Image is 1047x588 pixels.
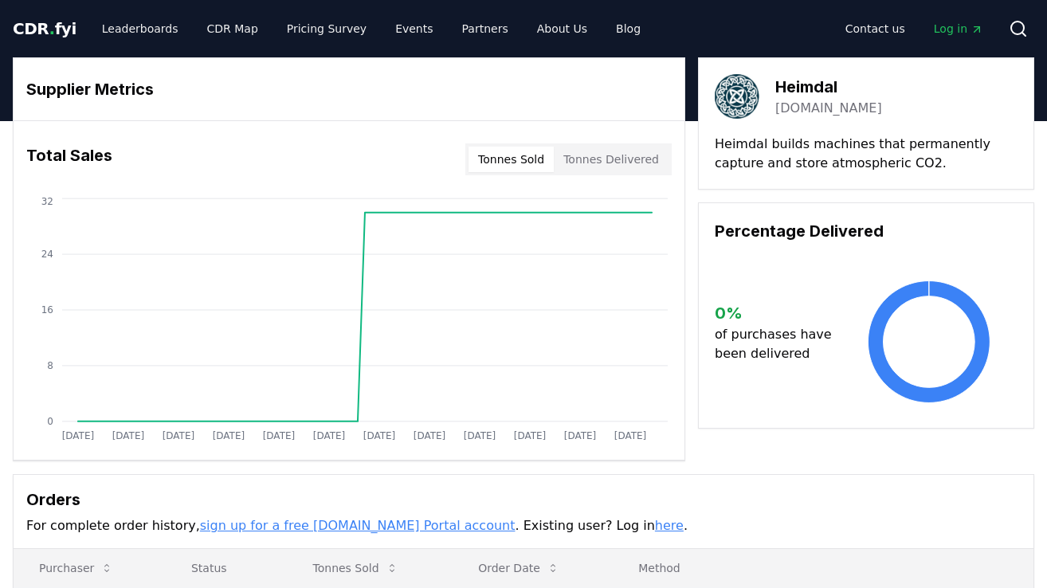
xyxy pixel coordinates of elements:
tspan: [DATE] [263,430,295,441]
tspan: [DATE] [464,430,496,441]
a: About Us [524,14,600,43]
a: [DOMAIN_NAME] [775,99,882,118]
h3: Total Sales [26,143,112,175]
tspan: [DATE] [614,430,646,441]
tspan: 0 [47,416,53,427]
a: sign up for a free [DOMAIN_NAME] Portal account [200,518,516,533]
tspan: [DATE] [564,430,596,441]
tspan: 32 [41,196,53,207]
h3: Heimdal [775,75,882,99]
button: Tonnes Delivered [554,147,669,172]
h3: Percentage Delivered [715,219,1018,243]
tspan: [DATE] [213,430,245,441]
tspan: [DATE] [112,430,144,441]
a: Blog [603,14,653,43]
a: Log in [921,14,996,43]
button: Tonnes Sold [300,552,411,584]
a: CDR.fyi [13,18,76,40]
nav: Main [89,14,653,43]
img: Heimdal-logo [715,74,759,119]
span: . [49,19,55,38]
button: Tonnes Sold [469,147,554,172]
button: Order Date [465,552,572,584]
h3: 0 % [715,301,841,325]
tspan: [DATE] [514,430,546,441]
span: CDR fyi [13,19,76,38]
a: Pricing Survey [274,14,379,43]
h3: Supplier Metrics [26,77,672,101]
nav: Main [833,14,996,43]
a: CDR Map [194,14,271,43]
tspan: [DATE] [414,430,445,441]
tspan: [DATE] [313,430,345,441]
a: Contact us [833,14,918,43]
button: Purchaser [26,552,126,584]
p: For complete order history, . Existing user? Log in . [26,516,1021,535]
a: Partners [449,14,521,43]
tspan: [DATE] [62,430,94,441]
tspan: [DATE] [163,430,194,441]
h3: Orders [26,488,1021,512]
a: here [655,518,684,533]
p: Method [625,560,1021,576]
p: of purchases have been delivered [715,325,841,363]
tspan: 24 [41,249,53,260]
a: Leaderboards [89,14,191,43]
tspan: 16 [41,304,53,316]
p: Status [178,560,275,576]
tspan: 8 [47,360,53,371]
a: Events [382,14,445,43]
span: Log in [934,21,983,37]
tspan: [DATE] [363,430,395,441]
p: Heimdal builds machines that permanently capture and store atmospheric CO2. [715,135,1018,173]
